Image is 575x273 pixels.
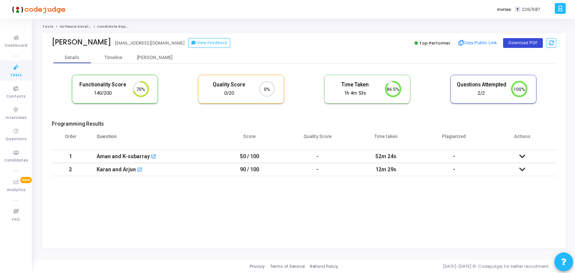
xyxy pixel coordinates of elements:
div: Karan and Arjun [97,163,136,176]
div: [PERSON_NAME] [134,55,175,61]
td: 52m 24s [352,150,420,163]
th: Actions [488,129,556,150]
a: Privacy [250,263,265,270]
h5: Functionality Score [78,82,128,88]
a: Software Developer [60,24,98,29]
button: Download PDF [503,38,543,48]
span: Top Performer [419,40,450,46]
th: Plagiarized [420,129,488,150]
div: [EMAIL_ADDRESS][DOMAIN_NAME] [115,40,185,46]
div: [DATE]-[DATE] © Codejudge, for better recruitment. [338,263,566,270]
td: - [283,150,352,163]
th: Score [215,129,283,150]
div: Aman and K-subarray [97,150,150,163]
mat-icon: open_in_new [137,168,142,173]
td: 2 [52,163,89,176]
span: Analytics [7,187,25,193]
label: Invites: [497,6,512,13]
span: Contests [6,93,25,100]
span: - [453,166,455,172]
span: T [515,7,520,12]
nav: breadcrumb [42,24,566,29]
span: Tests [10,72,22,79]
span: Interviews [6,115,27,121]
a: Terms of Service [270,263,305,270]
td: 90 / 100 [215,163,283,176]
th: Quality Score [283,129,352,150]
h5: Programming Results [52,121,556,127]
div: 1h 4m 53s [330,90,380,97]
button: View Feedback [188,38,230,48]
div: 2/2 [456,90,506,97]
span: Dashboard [5,43,27,49]
td: 50 / 100 [215,150,283,163]
span: Candidates [4,157,28,164]
span: Questions [5,136,27,142]
h5: Time Taken [330,82,380,88]
td: 1 [52,150,89,163]
a: Tests [42,24,54,29]
span: 226/687 [522,6,540,13]
td: - [283,163,352,176]
span: New [20,177,32,183]
th: Question [89,129,215,150]
span: - [453,153,455,159]
span: Candidate Report [97,24,131,29]
h5: Questions Attempted [456,82,506,88]
div: 140/200 [78,90,128,97]
h5: Quality Score [204,82,254,88]
img: logo [9,2,66,17]
div: Details [65,55,79,61]
th: Time taken [352,129,420,150]
mat-icon: open_in_new [151,154,156,160]
div: Timeline [104,55,122,61]
a: Refund Policy [310,263,338,270]
div: [PERSON_NAME] [52,38,111,46]
div: 0/20 [204,90,254,97]
button: Copy Public Link [456,37,499,49]
th: Order [52,129,89,150]
span: FAQ [12,217,20,223]
td: 12m 29s [352,163,420,176]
